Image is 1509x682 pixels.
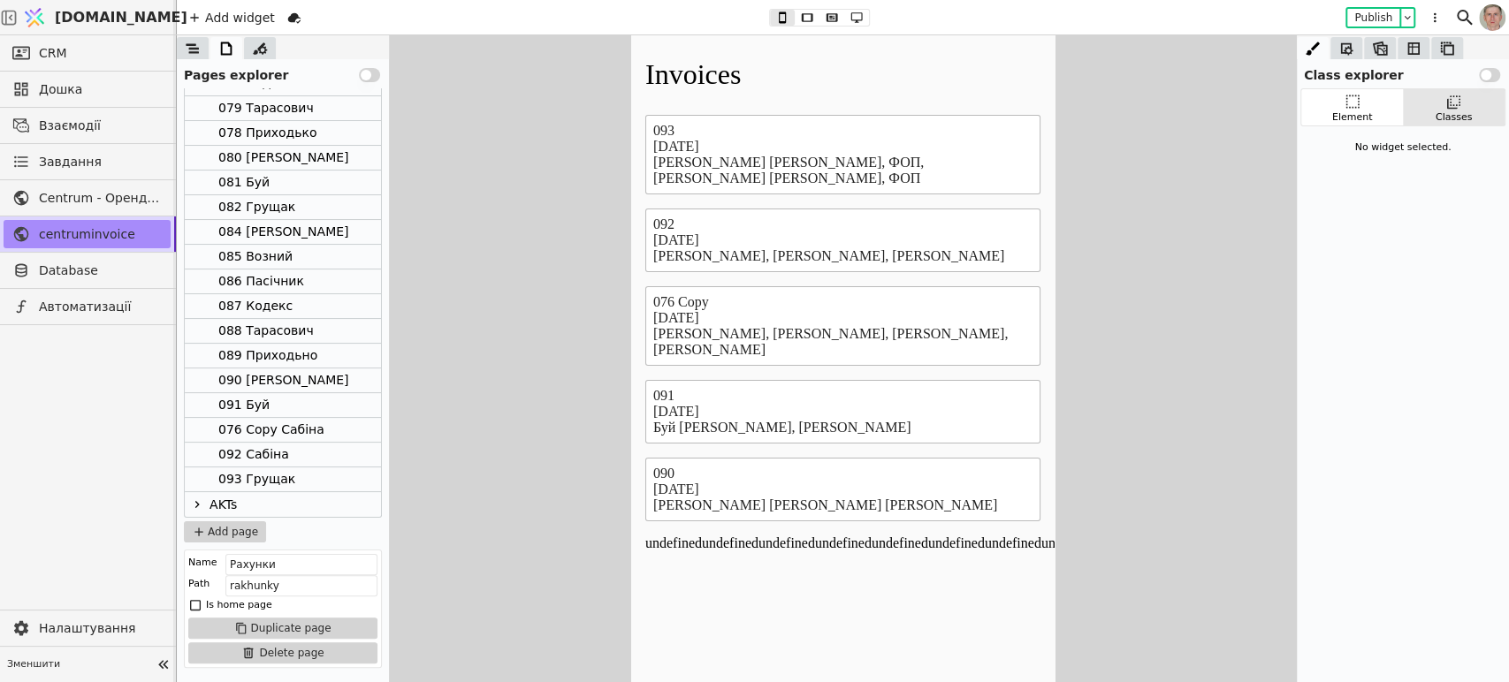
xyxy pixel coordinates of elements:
[218,344,317,368] div: 089 Приходьно
[14,80,409,159] a: 093[DATE][PERSON_NAME] [PERSON_NAME], ФОП, [PERSON_NAME] [PERSON_NAME], ФОП
[1332,110,1373,125] div: Element
[1347,9,1399,27] button: Publish
[22,291,401,322] div: [PERSON_NAME], [PERSON_NAME], [PERSON_NAME], [PERSON_NAME]
[218,146,348,170] div: 080 [PERSON_NAME]
[210,492,237,517] div: AKTs
[185,368,381,393] div: 090 [PERSON_NAME]
[1479,4,1505,31] img: 1560949290925-CROPPED-IMG_0201-2-.jpg
[185,220,381,245] div: 084 [PERSON_NAME]
[185,443,381,467] div: 092 Сабіна
[39,619,162,638] span: Налаштування
[185,393,381,418] div: 091 Буй
[1436,110,1472,125] div: Classes
[188,618,377,639] button: Duplicate page
[4,148,171,176] a: Завдання
[4,39,171,67] a: CRM
[185,245,381,269] div: 085 Возний
[218,418,324,442] div: 076 Copy Сабіна
[22,103,401,119] div: [DATE]
[185,269,381,294] div: 086 Пасічник
[185,492,381,517] div: AKTs
[4,614,171,642] a: Налаштування
[185,344,381,368] div: 089 Приходьно
[4,75,171,103] a: Дошка
[188,642,377,663] button: Delete page
[218,319,314,343] div: 088 Тарасович
[218,121,317,145] div: 078 Приходько
[184,521,266,542] button: Add page
[218,269,304,293] div: 086 Пасічник
[1300,133,1505,163] div: No widget selected.
[14,422,409,486] a: 090[DATE][PERSON_NAME] [PERSON_NAME] [PERSON_NAME]
[218,195,295,219] div: 082 Грущак
[4,184,171,212] a: Centrum - Оренда офісних приміщень
[39,225,162,244] span: centruminvoice
[185,170,381,195] div: 081 Буй
[218,220,348,244] div: 084 [PERSON_NAME]
[185,195,381,220] div: 082 Грущак
[22,430,401,446] div: 090
[185,146,381,170] div: 080 [PERSON_NAME]
[22,181,401,197] div: 092
[218,393,270,417] div: 091 Буй
[185,294,381,319] div: 087 Кодекс
[22,275,401,291] div: [DATE]
[218,96,314,120] div: 079 Тарасович
[184,7,280,28] div: Add widget
[55,7,187,28] span: [DOMAIN_NAME]
[218,467,295,491] div: 093 Грущак
[4,220,171,248] a: centruminvoice
[218,294,293,318] div: 087 Кодекс
[22,87,401,103] div: 093
[14,14,409,65] p: Invoices
[185,96,381,121] div: 079 Тарасович
[7,657,151,672] span: Зменшити
[218,170,270,194] div: 081 Буй
[185,418,381,443] div: 076 Copy Сабіна
[18,1,177,34] a: [DOMAIN_NAME]
[22,446,401,462] div: [DATE]
[1297,59,1509,85] div: Class explorer
[177,59,389,85] div: Pages explorer
[22,197,401,213] div: [DATE]
[218,368,348,392] div: 090 [PERSON_NAME]
[39,298,162,316] span: Автоматизації
[218,443,289,466] div: 092 Сабіна
[39,261,162,280] span: Database
[22,259,401,275] div: 076 Copy
[14,173,409,237] a: 092[DATE][PERSON_NAME], [PERSON_NAME], [PERSON_NAME]
[185,121,381,146] div: 078 Приходько
[4,292,171,321] a: Автоматизації
[4,111,171,140] a: Взаємодії
[185,467,381,492] div: 093 Грущак
[188,575,210,593] div: Path
[185,319,381,344] div: 088 Тарасович
[22,213,401,229] div: [PERSON_NAME], [PERSON_NAME], [PERSON_NAME]
[14,251,409,330] a: 076 Copy[DATE][PERSON_NAME], [PERSON_NAME], [PERSON_NAME], [PERSON_NAME]
[14,345,409,408] a: 091[DATE]Буй [PERSON_NAME], [PERSON_NAME]
[22,368,401,384] div: [DATE]
[22,119,401,151] div: [PERSON_NAME] [PERSON_NAME], ФОП, [PERSON_NAME] [PERSON_NAME], ФОП
[22,384,401,400] div: Буй [PERSON_NAME], [PERSON_NAME]
[4,256,171,284] a: Database
[39,153,102,171] span: Завдання
[22,462,401,478] div: [PERSON_NAME] [PERSON_NAME] [PERSON_NAME]
[39,80,162,99] span: Дошка
[22,352,401,368] div: 091
[218,245,293,269] div: 085 Возний
[39,189,162,208] span: Centrum - Оренда офісних приміщень
[21,1,48,34] img: Logo
[39,44,67,63] span: CRM
[39,117,162,135] span: Взаємодії
[188,554,217,572] div: Name
[206,596,272,614] div: Is home page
